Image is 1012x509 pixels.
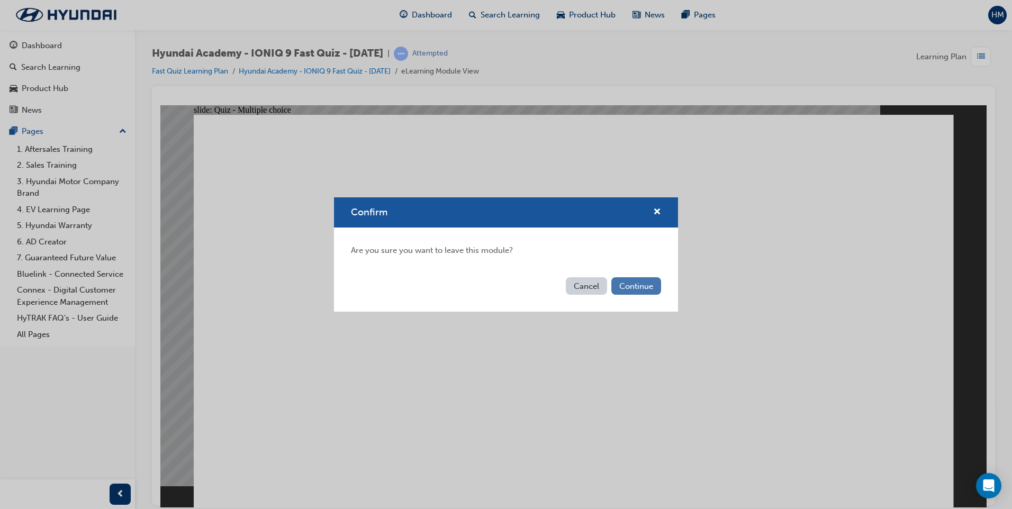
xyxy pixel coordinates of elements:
div: Are you sure you want to leave this module? [334,228,678,274]
div: Confirm [334,197,678,312]
button: Continue [611,277,661,295]
span: Confirm [351,206,387,218]
button: Cancel [566,277,607,295]
div: Open Intercom Messenger [976,473,1001,498]
button: cross-icon [653,206,661,219]
span: cross-icon [653,208,661,217]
